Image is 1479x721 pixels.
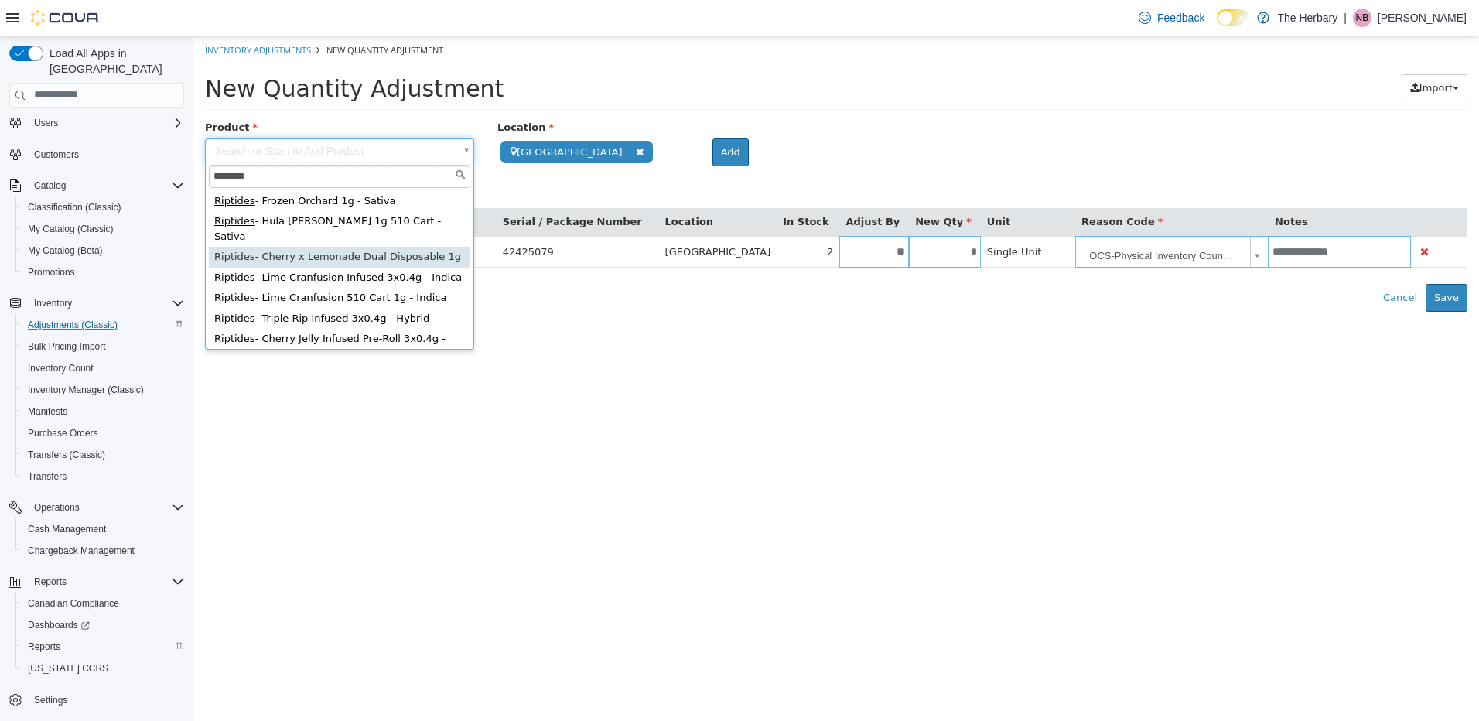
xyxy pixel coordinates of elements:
span: Customers [34,149,79,161]
a: Classification (Classic) [22,198,128,217]
button: Adjustments (Classic) [15,314,190,336]
button: Promotions [15,261,190,283]
button: Canadian Compliance [15,593,190,614]
button: Cash Management [15,518,190,540]
span: Chargeback Management [22,542,184,560]
span: Settings [34,694,67,706]
div: - Cherry Jelly Infused Pre-Roll 3x0.4g - Indica [15,292,277,328]
a: Transfers [22,467,73,486]
span: Catalog [28,176,184,195]
p: [PERSON_NAME] [1378,9,1467,27]
span: Cash Management [22,520,184,538]
a: Manifests [22,402,73,421]
span: Load All Apps in [GEOGRAPHIC_DATA] [43,46,184,77]
span: Reports [22,637,184,656]
span: My Catalog (Classic) [28,223,114,235]
button: Customers [3,143,190,166]
span: Canadian Compliance [28,597,119,610]
span: Inventory [28,294,184,313]
button: Inventory [3,292,190,314]
a: Promotions [22,263,81,282]
button: Inventory [28,294,78,313]
span: Riptides [21,296,62,308]
span: Dashboards [28,619,90,631]
span: Transfers (Classic) [22,446,184,464]
span: Transfers [28,470,67,483]
span: Riptides [21,255,62,267]
button: Reports [28,572,73,591]
span: Promotions [28,266,75,278]
button: Classification (Classic) [15,196,190,218]
p: The Herbary [1277,9,1337,27]
div: Nick Brenneman [1353,9,1371,27]
div: - Cherry x Lemonade Dual Disposable 1g [15,210,277,231]
a: Bulk Pricing Import [22,337,112,356]
span: Purchase Orders [22,424,184,443]
span: Operations [34,501,80,514]
a: Canadian Compliance [22,594,125,613]
span: Inventory Manager (Classic) [22,381,184,399]
span: Bulk Pricing Import [28,340,106,353]
a: Chargeback Management [22,542,141,560]
span: Inventory Count [22,359,184,378]
span: Promotions [22,263,184,282]
div: - Hula [PERSON_NAME] 1g 510 Cart - Sativa [15,175,277,210]
span: Cash Management [28,523,106,535]
div: - Lime Cranfusion Infused 3x0.4g - Indica [15,231,277,252]
span: Bulk Pricing Import [22,337,184,356]
span: Customers [28,145,184,164]
span: Chargeback Management [28,545,135,557]
span: Washington CCRS [22,659,184,678]
span: Feedback [1157,10,1204,26]
button: Reports [3,571,190,593]
a: Feedback [1132,2,1211,33]
span: Inventory [34,297,72,309]
a: Adjustments (Classic) [22,316,124,334]
button: My Catalog (Classic) [15,218,190,240]
a: Reports [22,637,67,656]
button: Users [3,112,190,134]
span: NB [1356,9,1369,27]
button: Inventory Count [15,357,190,379]
button: Reports [15,636,190,658]
button: Settings [3,689,190,711]
button: Catalog [3,175,190,196]
button: [US_STATE] CCRS [15,658,190,679]
span: Catalog [34,179,66,192]
button: Operations [28,498,86,517]
span: Riptides [21,179,62,190]
span: Purchase Orders [28,427,98,439]
p: | [1344,9,1347,27]
span: Manifests [22,402,184,421]
div: - Triple Rip Infused 3x0.4g - Hybrid [15,272,277,293]
button: Inventory Manager (Classic) [15,379,190,401]
span: Transfers [22,467,184,486]
span: Canadian Compliance [22,594,184,613]
span: My Catalog (Classic) [22,220,184,238]
button: Operations [3,497,190,518]
span: Riptides [21,276,62,288]
button: My Catalog (Beta) [15,240,190,261]
a: Inventory Count [22,359,100,378]
a: Dashboards [15,614,190,636]
span: Users [28,114,184,132]
button: Users [28,114,64,132]
button: Bulk Pricing Import [15,336,190,357]
button: Transfers (Classic) [15,444,190,466]
button: Transfers [15,466,190,487]
span: Inventory Count [28,362,94,374]
div: - Frozen Orchard 1g - Sativa [15,155,277,176]
a: Settings [28,691,73,709]
span: Transfers (Classic) [28,449,105,461]
a: Cash Management [22,520,112,538]
span: Inventory Manager (Classic) [28,384,144,396]
span: [US_STATE] CCRS [28,662,108,675]
span: Adjustments (Classic) [28,319,118,331]
span: Users [34,117,58,129]
button: Chargeback Management [15,540,190,562]
a: Transfers (Classic) [22,446,111,464]
span: Reports [28,641,60,653]
span: Reports [34,576,67,588]
span: My Catalog (Beta) [28,244,103,257]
